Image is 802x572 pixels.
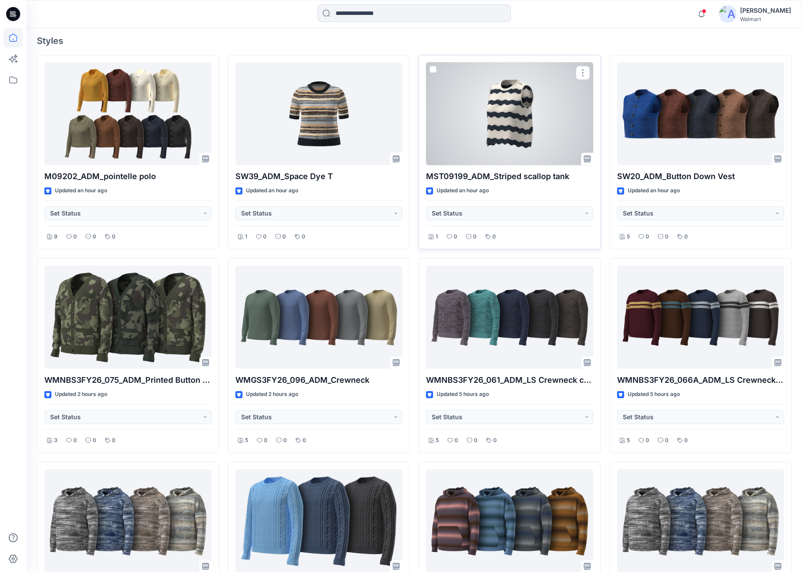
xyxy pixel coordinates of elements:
[437,186,489,195] p: Updated an hour ago
[283,436,287,445] p: 0
[54,436,58,445] p: 3
[617,62,784,165] a: SW20_ADM_Button Down Vest
[44,266,212,369] a: WMNBS3FY26_075_ADM_Printed Button Down
[436,232,438,241] p: 1
[37,36,791,46] h4: Styles
[44,62,212,165] a: M09202_ADM_pointelle polo
[617,374,784,386] p: WMNBS3FY26_066A_ADM_LS Crewneck copy
[282,232,286,241] p: 0
[474,436,477,445] p: 0
[235,266,403,369] a: WMGS3FY26_096_ADM_Crewneck
[617,170,784,183] p: SW20_ADM_Button Down Vest
[740,16,791,22] div: Walmart
[426,374,593,386] p: WMNBS3FY26_061_ADM_LS Crewneck copy
[646,232,649,241] p: 0
[112,232,116,241] p: 0
[665,232,668,241] p: 0
[235,62,403,165] a: SW39_ADM_Space Dye T
[455,436,458,445] p: 0
[617,266,784,369] a: WMNBS3FY26_066A_ADM_LS Crewneck copy
[246,186,298,195] p: Updated an hour ago
[73,436,77,445] p: 0
[235,374,403,386] p: WMGS3FY26_096_ADM_Crewneck
[473,232,477,241] p: 0
[426,266,593,369] a: WMNBS3FY26_061_ADM_LS Crewneck copy
[454,232,457,241] p: 0
[245,436,248,445] p: 5
[719,5,737,23] img: avatar
[493,436,497,445] p: 0
[55,186,107,195] p: Updated an hour ago
[426,170,593,183] p: MST09199_ADM_Striped scallop tank
[246,390,298,399] p: Updated 2 hours ago
[54,232,58,241] p: 9
[73,232,77,241] p: 0
[492,232,496,241] p: 0
[628,390,680,399] p: Updated 5 hours ago
[437,390,489,399] p: Updated 5 hours ago
[303,436,306,445] p: 0
[235,170,403,183] p: SW39_ADM_Space Dye T
[426,62,593,165] a: MST09199_ADM_Striped scallop tank
[55,390,107,399] p: Updated 2 hours ago
[263,232,267,241] p: 0
[93,232,96,241] p: 0
[302,232,305,241] p: 0
[264,436,267,445] p: 0
[44,374,212,386] p: WMNBS3FY26_075_ADM_Printed Button Down
[436,436,439,445] p: 5
[684,232,688,241] p: 0
[628,186,680,195] p: Updated an hour ago
[740,5,791,16] div: [PERSON_NAME]
[646,436,649,445] p: 0
[627,232,630,241] p: 5
[112,436,116,445] p: 0
[93,436,96,445] p: 0
[44,170,212,183] p: M09202_ADM_pointelle polo
[665,436,668,445] p: 0
[245,232,247,241] p: 1
[627,436,630,445] p: 5
[684,436,688,445] p: 0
